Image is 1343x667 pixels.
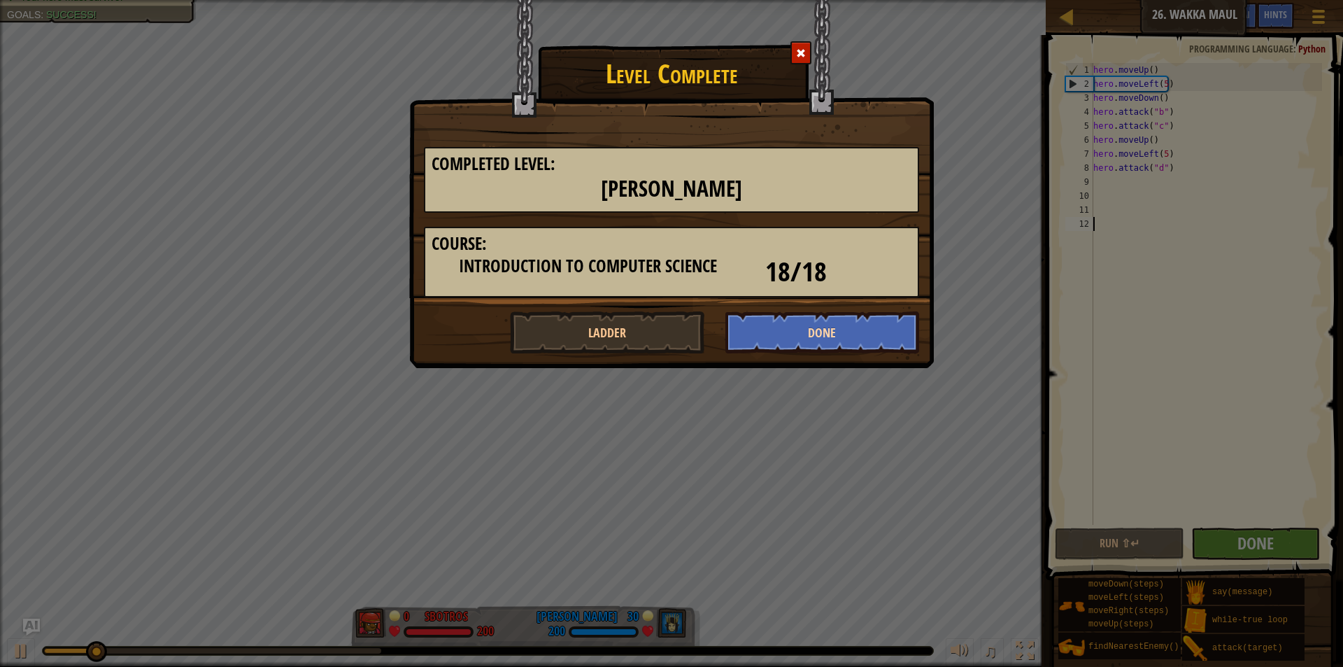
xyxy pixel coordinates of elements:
span: 18/18 [765,253,827,290]
h3: Introduction to Computer Science [432,257,744,276]
button: Done [725,311,920,353]
h1: Level Complete [410,52,933,88]
h2: [PERSON_NAME] [432,177,911,202]
h3: Completed Level: [432,155,911,174]
h3: Course: [432,234,911,253]
button: Ladder [510,311,704,353]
